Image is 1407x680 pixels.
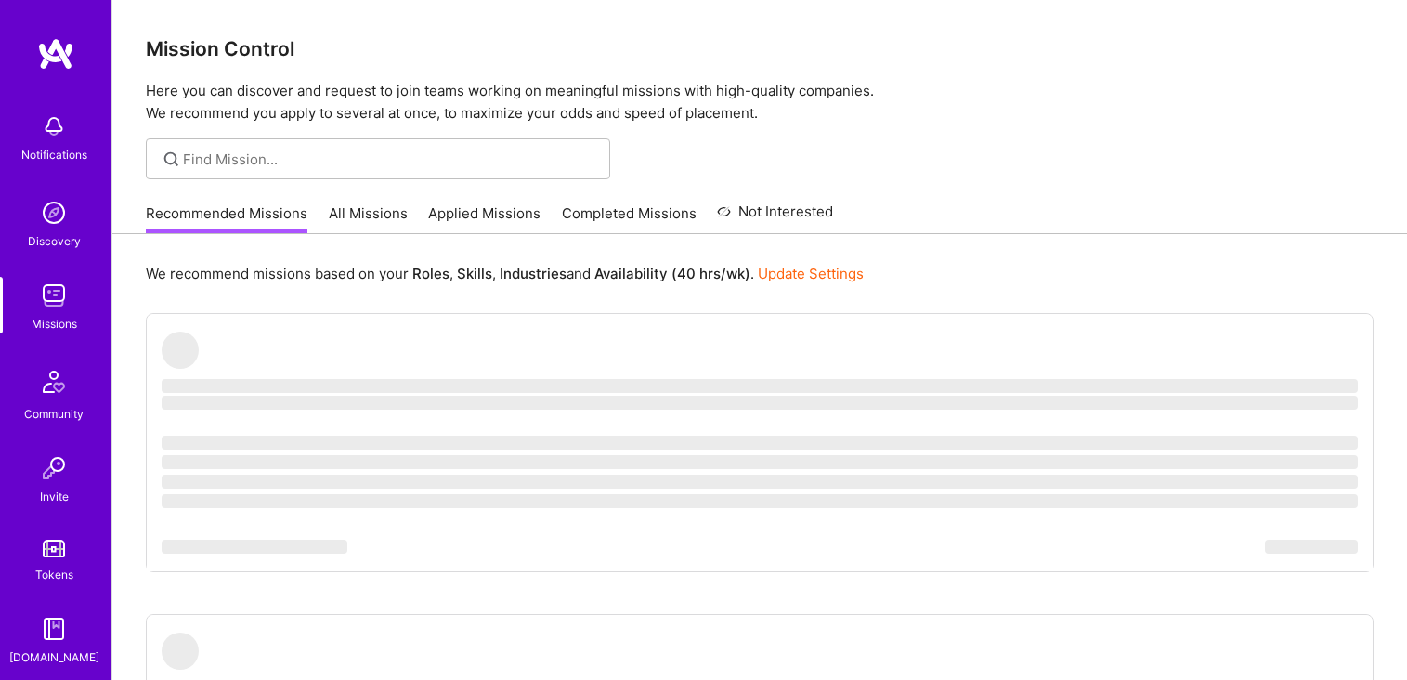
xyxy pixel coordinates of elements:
img: tokens [43,540,65,557]
a: Applied Missions [428,203,541,234]
a: Recommended Missions [146,203,307,234]
b: Industries [500,265,567,282]
i: icon SearchGrey [161,149,182,170]
div: Community [24,404,84,424]
img: bell [35,108,72,145]
p: Here you can discover and request to join teams working on meaningful missions with high-quality ... [146,80,1374,124]
b: Skills [457,265,492,282]
div: Missions [32,314,77,333]
b: Availability (40 hrs/wk) [594,265,750,282]
img: Invite [35,450,72,487]
h3: Mission Control [146,37,1374,60]
img: teamwork [35,277,72,314]
img: discovery [35,194,72,231]
input: Find Mission... [183,150,596,169]
p: We recommend missions based on your , , and . [146,264,864,283]
a: Not Interested [717,201,833,234]
img: guide book [35,610,72,647]
div: Discovery [28,231,81,251]
b: Roles [412,265,449,282]
img: logo [37,37,74,71]
div: Invite [40,487,69,506]
a: Update Settings [758,265,864,282]
a: All Missions [329,203,408,234]
div: [DOMAIN_NAME] [9,647,99,667]
div: Notifications [21,145,87,164]
a: Completed Missions [562,203,697,234]
img: Community [32,360,76,404]
div: Tokens [35,565,73,584]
